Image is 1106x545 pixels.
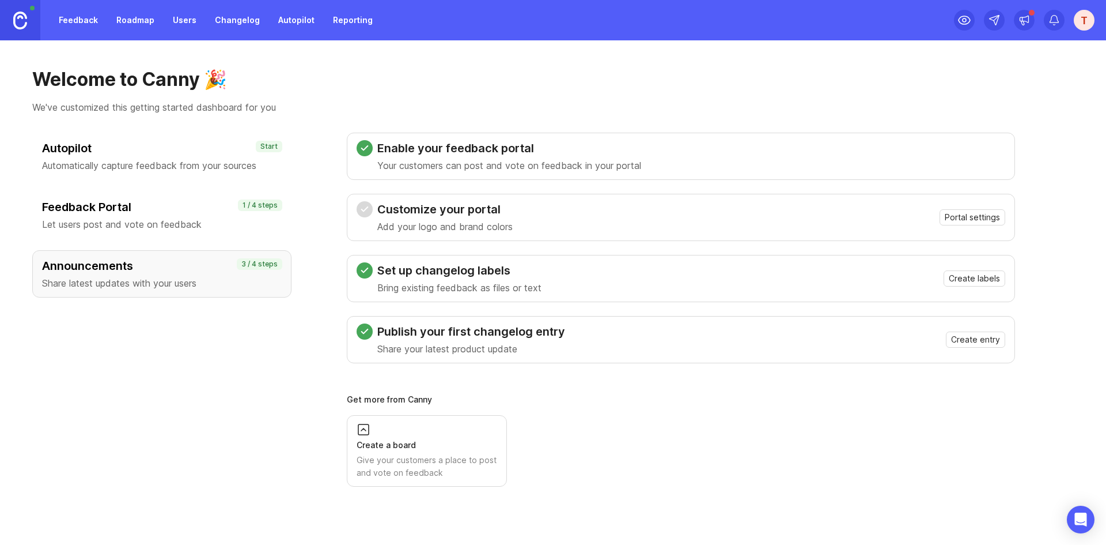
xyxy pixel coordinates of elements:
[42,258,282,274] h3: Announcements
[32,250,291,298] button: AnnouncementsShare latest updates with your users3 / 4 steps
[377,281,541,295] p: Bring existing feedback as files or text
[377,201,513,217] h3: Customize your portal
[347,415,507,487] a: Create a boardGive your customers a place to post and vote on feedback
[1074,10,1094,31] button: T
[42,140,282,156] h3: Autopilot
[944,270,1005,287] button: Create labels
[260,142,278,151] p: Start
[32,100,1074,114] p: We've customized this getting started dashboard for you
[946,332,1005,348] button: Create entry
[42,159,282,172] p: Automatically capture feedback from your sources
[241,260,278,269] p: 3 / 4 steps
[377,140,641,156] h3: Enable your feedback portal
[949,273,1000,284] span: Create labels
[945,212,1000,223] span: Portal settings
[377,220,513,234] p: Add your logo and brand colors
[243,201,278,210] p: 1 / 4 steps
[1067,506,1094,533] div: Open Intercom Messenger
[32,68,1074,91] h1: Welcome to Canny 🎉
[13,12,27,29] img: Canny Home
[377,324,565,340] h3: Publish your first changelog entry
[32,133,291,180] button: AutopilotAutomatically capture feedback from your sourcesStart
[377,262,541,279] h3: Set up changelog labels
[52,10,105,31] a: Feedback
[951,334,1000,345] span: Create entry
[109,10,161,31] a: Roadmap
[357,454,497,479] div: Give your customers a place to post and vote on feedback
[377,159,641,172] p: Your customers can post and vote on feedback in your portal
[326,10,380,31] a: Reporting
[208,10,267,31] a: Changelog
[32,191,291,239] button: Feedback PortalLet users post and vote on feedback1 / 4 steps
[271,10,321,31] a: Autopilot
[357,439,497,452] div: Create a board
[377,342,565,356] p: Share your latest product update
[166,10,203,31] a: Users
[42,276,282,290] p: Share latest updates with your users
[940,209,1005,225] button: Portal settings
[42,199,282,215] h3: Feedback Portal
[42,217,282,231] p: Let users post and vote on feedback
[347,396,1015,404] div: Get more from Canny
